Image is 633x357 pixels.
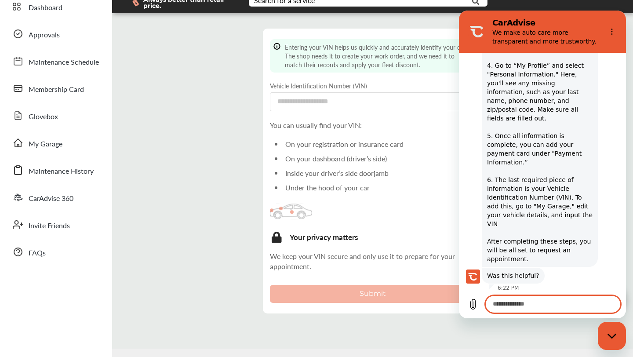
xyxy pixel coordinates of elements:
[459,11,626,318] iframe: Messaging window
[270,232,476,244] h4: Your privacy matters
[39,274,60,281] p: 6:22 PM
[8,186,103,209] a: CarAdvise 360
[283,166,476,180] div: Inside your driver’s side doorjamb
[29,2,62,14] span: Dashboard
[8,240,103,263] a: FAQs
[8,104,103,127] a: Glovebox
[270,120,362,130] label: You can usually find your VIN:
[29,138,62,150] span: My Garage
[270,204,312,219] img: vin_info.ed2edff4.svg
[5,285,23,302] button: Upload file
[8,131,103,154] a: My Garage
[29,166,94,177] span: Maintenance History
[598,322,626,350] iframe: Button to launch messaging window, conversation in progress
[29,84,84,95] span: Membership Card
[29,111,58,123] span: Glovebox
[8,159,103,182] a: Maintenance History
[29,57,99,68] span: Maintenance Schedule
[270,81,476,90] label: Vehicle Identification Number (VIN)
[29,29,60,41] span: Approvals
[29,193,73,204] span: CarAdvise 360
[29,248,46,259] span: FAQs
[8,22,103,45] a: Approvals
[270,39,476,73] div: Entering your VIN helps us quickly and accurately identify your car. The shop needs it to create ...
[8,213,103,236] a: Invite Friends
[28,261,80,270] span: Was this helpful?
[273,43,280,50] img: info-Icon.6181e609.svg
[283,137,476,151] div: On your registration or insurance card
[270,251,476,271] p: We keep your VIN secure and only use it to prepare for your appointment.
[283,151,476,166] div: On your dashboard (driver’s side)
[283,180,476,195] div: Under the hood of your car
[8,50,103,73] a: Maintenance Schedule
[29,220,70,232] span: Invite Friends
[8,77,103,100] a: Membership Card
